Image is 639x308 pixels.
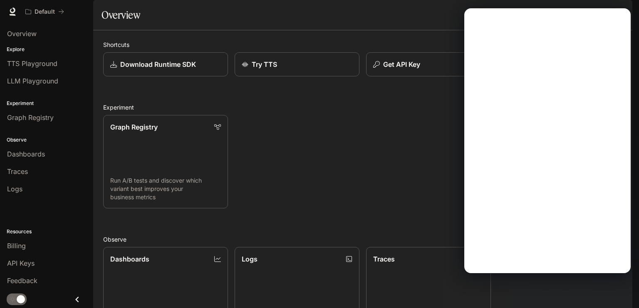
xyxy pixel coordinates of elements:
h1: Overview [102,7,140,23]
p: Dashboards [110,254,149,264]
p: Get API Key [383,59,420,69]
h2: Experiment [103,103,622,112]
p: Logs [242,254,258,264]
p: Default [35,8,55,15]
p: Run A/B tests and discover which variant best improves your business metrics [110,176,221,201]
iframe: Intercom live chat [611,280,631,300]
h2: Shortcuts [103,40,622,49]
iframe: Intercom live chat [464,8,631,273]
h2: Observe [103,235,622,244]
a: Try TTS [235,52,359,76]
p: Download Runtime SDK [120,59,196,69]
a: Graph RegistryRun A/B tests and discover which variant best improves your business metrics [103,115,228,208]
p: Traces [373,254,395,264]
p: Try TTS [252,59,277,69]
a: Download Runtime SDK [103,52,228,76]
button: Get API Key [366,52,491,76]
p: Graph Registry [110,122,158,132]
button: All workspaces [22,3,68,20]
